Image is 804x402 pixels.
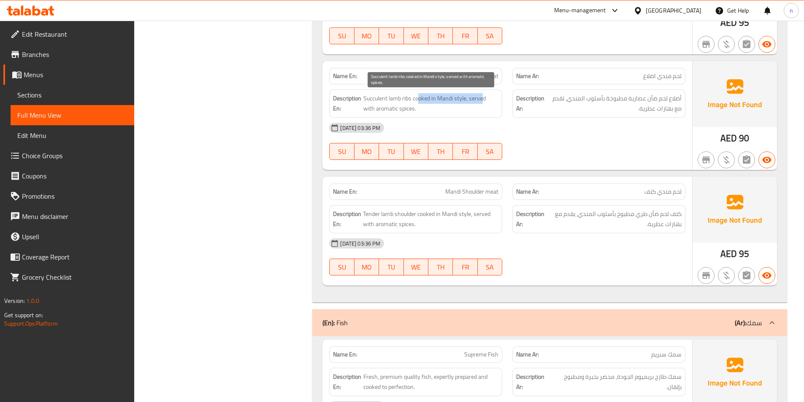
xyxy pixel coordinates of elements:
span: سمك سبريم [651,350,682,359]
span: TU [382,261,400,273]
span: TH [432,261,449,273]
span: 1.0.0 [26,295,39,306]
span: SU [333,261,351,273]
span: MO [358,261,376,273]
a: Edit Restaurant [3,24,134,44]
img: Ae5nvW7+0k+MAAAAAElFTkSuQmCC [693,177,777,243]
p: Fish [322,318,348,328]
button: SA [478,143,502,160]
strong: Name Ar: [516,350,539,359]
a: Support.OpsPlatform [4,318,58,329]
span: WE [407,261,425,273]
span: كتف لحم ضأن طري مطبوخ بأسلوب المندي، يقدم مع بهارات عطرية. [548,209,682,229]
button: Available [758,36,775,53]
span: Tender lamb shoulder cooked in Mandi style, served with aromatic spices. [363,209,498,229]
a: Full Menu View [11,105,134,125]
span: FR [456,30,474,42]
a: Upsell [3,227,134,247]
span: Choice Groups [22,151,127,161]
span: Edit Menu [17,130,127,140]
strong: Name En: [333,72,357,81]
strong: Description En: [333,372,362,392]
button: MO [355,259,379,275]
span: Coupons [22,171,127,181]
div: Menu-management [554,5,606,16]
span: 95 [739,246,749,262]
button: Not has choices [738,267,755,284]
button: WE [404,259,428,275]
span: WE [407,30,425,42]
button: TH [428,143,453,160]
span: SU [333,30,351,42]
a: Coverage Report [3,247,134,267]
span: Version: [4,295,25,306]
span: Get support on: [4,310,43,321]
div: (En): Fish(Ar):سمك [312,309,787,336]
span: Succulent lamb ribs cooked in Mandi style, served with aromatic spices. [363,93,498,114]
img: Ae5nvW7+0k+MAAAAAElFTkSuQmCC [693,61,777,127]
a: Edit Menu [11,125,134,146]
span: n [790,6,793,15]
button: WE [404,143,428,160]
a: Coupons [3,166,134,186]
span: MO [358,30,376,42]
button: TU [379,143,403,160]
a: Sections [11,85,134,105]
span: Coverage Report [22,252,127,262]
span: WE [407,146,425,158]
span: AED [720,130,737,146]
a: Choice Groups [3,146,134,166]
span: لحم مندي كتف [644,187,682,196]
button: Not branch specific item [698,36,715,53]
button: FR [453,259,477,275]
span: Full Menu View [17,110,127,120]
button: SU [329,259,354,275]
button: SU [329,143,354,160]
button: TU [379,27,403,44]
button: MO [355,27,379,44]
span: Mandi Ribs meat [456,72,498,81]
button: WE [404,27,428,44]
strong: Description En: [333,93,362,114]
strong: Name Ar: [516,187,539,196]
strong: Description Ar: [516,372,551,392]
button: SA [478,259,502,275]
span: 95 [739,14,749,31]
button: Purchased item [718,151,735,168]
button: TU [379,259,403,275]
span: SU [333,146,351,158]
span: Edit Restaurant [22,29,127,39]
span: Menus [24,70,127,80]
span: TH [432,30,449,42]
button: Not branch specific item [698,267,715,284]
button: Purchased item [718,267,735,284]
span: Grocery Checklist [22,272,127,282]
a: Menus [3,65,134,85]
span: أضلاع لحم ضأن عصارية مطبوخة بأسلوب المندي، تقدم مع بهارات عطرية. [546,93,682,114]
strong: Name En: [333,187,357,196]
span: سمك طازج بريميوم الجودة، محضر بخبرة ومطبوخ بإتقان. [553,372,682,392]
button: Purchased item [718,36,735,53]
button: FR [453,27,477,44]
span: SA [481,261,499,273]
b: (Ar): [735,316,746,329]
strong: Name En: [333,350,357,359]
span: FR [456,261,474,273]
button: TH [428,27,453,44]
p: سمك [735,318,762,328]
span: AED [720,14,737,31]
button: Available [758,267,775,284]
span: SA [481,146,499,158]
span: Promotions [22,191,127,201]
button: MO [355,143,379,160]
button: Not branch specific item [698,151,715,168]
span: Mandi Shoulder meat [445,187,498,196]
a: Menu disclaimer [3,206,134,227]
button: FR [453,143,477,160]
b: (En): [322,316,335,329]
button: SU [329,27,354,44]
span: لحم مندي اضلاع [643,72,682,81]
span: AED [720,246,737,262]
span: Branches [22,49,127,59]
span: Upsell [22,232,127,242]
